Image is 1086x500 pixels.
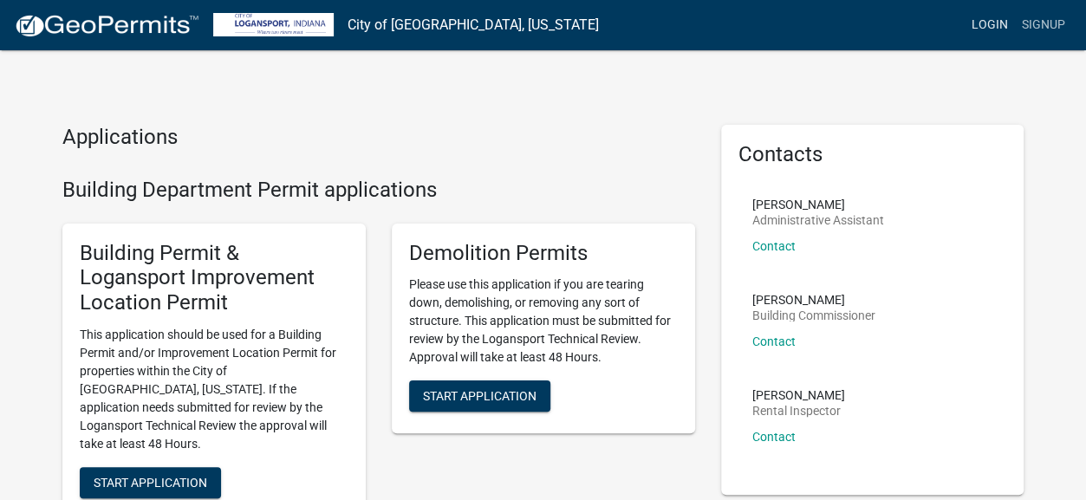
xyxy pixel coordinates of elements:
[80,241,348,315] h5: Building Permit & Logansport Improvement Location Permit
[80,467,221,498] button: Start Application
[62,125,695,150] h4: Applications
[409,380,550,412] button: Start Application
[965,9,1015,42] a: Login
[752,430,796,444] a: Contact
[409,241,678,266] h5: Demolition Permits
[752,198,884,211] p: [PERSON_NAME]
[1015,9,1072,42] a: Signup
[752,405,845,417] p: Rental Inspector
[348,10,599,40] a: City of [GEOGRAPHIC_DATA], [US_STATE]
[752,214,884,226] p: Administrative Assistant
[409,276,678,367] p: Please use this application if you are tearing down, demolishing, or removing any sort of structu...
[213,13,334,36] img: City of Logansport, Indiana
[62,178,695,203] h4: Building Department Permit applications
[423,389,536,403] span: Start Application
[752,239,796,253] a: Contact
[94,475,207,489] span: Start Application
[752,334,796,348] a: Contact
[752,294,875,306] p: [PERSON_NAME]
[752,309,875,321] p: Building Commissioner
[80,326,348,453] p: This application should be used for a Building Permit and/or Improvement Location Permit for prop...
[752,389,845,401] p: [PERSON_NAME]
[738,142,1007,167] h5: Contacts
